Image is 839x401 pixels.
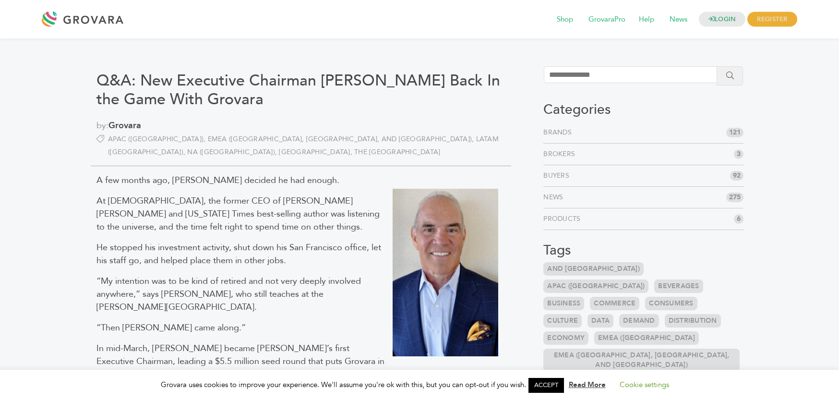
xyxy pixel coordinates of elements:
[663,14,694,25] a: News
[620,380,669,389] a: Cookie settings
[543,102,743,118] h3: Categories
[569,380,606,389] a: Read More
[654,279,703,293] a: Beverages
[543,297,584,310] a: Business
[96,174,339,186] span: A few months ago, [PERSON_NAME] decided he had enough.
[543,149,579,159] a: Brokers
[96,119,505,132] span: by:
[108,134,208,144] a: APAC ([GEOGRAPHIC_DATA])
[726,193,743,202] span: 275
[726,128,743,137] span: 121
[528,378,564,393] a: ACCEPT
[594,331,699,345] a: EMEA ([GEOGRAPHIC_DATA]
[208,134,476,144] a: EMEA ([GEOGRAPHIC_DATA], [GEOGRAPHIC_DATA], and [GEOGRAPHIC_DATA])
[161,380,679,389] span: Grovara uses cookies to improve your experience. We'll assume you're ok with this, but you can op...
[543,314,582,328] a: Culture
[747,12,797,27] span: REGISTER
[543,171,573,181] a: Buyers
[550,14,580,25] a: Shop
[543,128,575,137] a: Brands
[665,314,721,328] a: Distribution
[734,149,743,159] span: 3
[96,195,380,233] span: At [DEMOGRAPHIC_DATA], the former CEO of [PERSON_NAME] [PERSON_NAME] and [US_STATE] Times best-se...
[582,14,632,25] a: GrovaraPro
[279,147,354,157] a: [GEOGRAPHIC_DATA]
[550,11,580,29] span: Shop
[543,262,644,276] a: and [GEOGRAPHIC_DATA])
[543,331,588,345] a: Economy
[699,12,746,27] a: LOGIN
[96,242,381,267] span: He stopped his investment activity, shut down his San Francisco office, let his staff go, and hel...
[587,314,613,328] a: Data
[96,275,361,313] span: “My intention was to be kind of retired and not very deeply involved anywhere,” says [PERSON_NAME...
[96,72,505,109] h1: Q&A: New Executive Chairman [PERSON_NAME] Back In the Game With Grovara
[108,120,141,132] a: Grovara
[645,297,697,310] a: Consumers
[108,134,499,157] a: LATAM ([GEOGRAPHIC_DATA])
[632,11,661,29] span: Help
[354,147,440,157] a: the [GEOGRAPHIC_DATA]
[730,171,743,181] span: 92
[543,279,648,293] a: APAC ([GEOGRAPHIC_DATA])
[543,214,584,224] a: Products
[543,193,567,202] a: News
[543,243,743,259] h3: Tags
[582,11,632,29] span: GrovaraPro
[96,322,246,334] span: “Then [PERSON_NAME] came along.”
[663,11,694,29] span: News
[734,214,743,224] span: 6
[590,297,639,310] a: Commerce
[187,147,279,157] a: NA ([GEOGRAPHIC_DATA])
[632,14,661,25] a: Help
[619,314,659,328] a: Demand
[543,349,740,372] a: EMEA ([GEOGRAPHIC_DATA], [GEOGRAPHIC_DATA], and [GEOGRAPHIC_DATA])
